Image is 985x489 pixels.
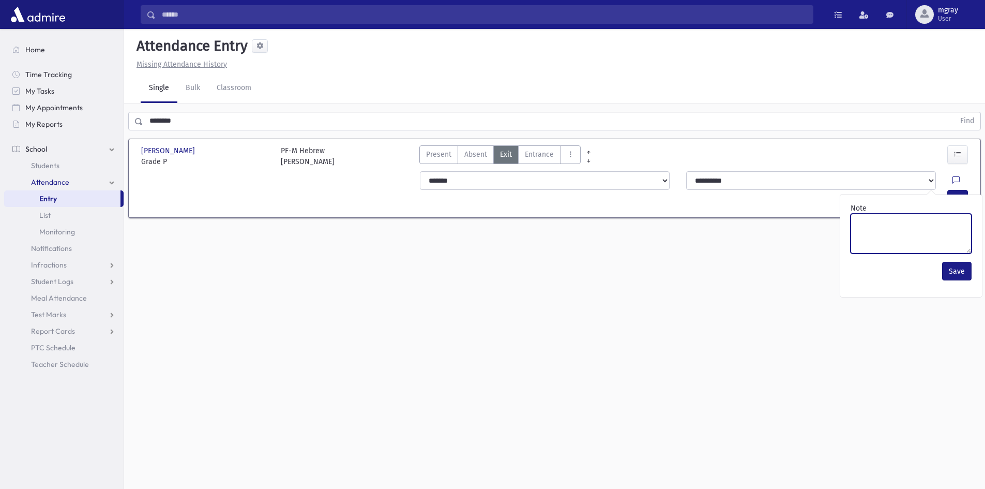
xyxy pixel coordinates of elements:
[4,306,124,323] a: Test Marks
[25,120,63,129] span: My Reports
[4,207,124,224] a: List
[4,224,124,240] a: Monitoring
[132,60,227,69] a: Missing Attendance History
[31,360,89,369] span: Teacher Schedule
[4,273,124,290] a: Student Logs
[419,145,581,167] div: AttTypes
[4,157,124,174] a: Students
[39,227,75,236] span: Monitoring
[141,74,177,103] a: Single
[141,145,197,156] span: [PERSON_NAME]
[156,5,813,24] input: Search
[39,211,51,220] span: List
[4,339,124,356] a: PTC Schedule
[4,257,124,273] a: Infractions
[4,174,124,190] a: Attendance
[4,116,124,132] a: My Reports
[31,244,72,253] span: Notifications
[281,145,335,167] div: PF-M Hebrew [PERSON_NAME]
[25,103,83,112] span: My Appointments
[208,74,260,103] a: Classroom
[500,149,512,160] span: Exit
[4,141,124,157] a: School
[137,60,227,69] u: Missing Attendance History
[132,37,248,55] h5: Attendance Entry
[4,240,124,257] a: Notifications
[942,262,972,280] button: Save
[4,99,124,116] a: My Appointments
[525,149,554,160] span: Entrance
[31,277,73,286] span: Student Logs
[4,290,124,306] a: Meal Attendance
[851,203,867,214] label: Note
[938,6,958,14] span: mgray
[31,177,69,187] span: Attendance
[39,194,57,203] span: Entry
[25,45,45,54] span: Home
[25,70,72,79] span: Time Tracking
[8,4,68,25] img: AdmirePro
[25,144,47,154] span: School
[426,149,451,160] span: Present
[31,343,75,352] span: PTC Schedule
[31,327,75,336] span: Report Cards
[31,161,59,170] span: Students
[938,14,958,23] span: User
[31,293,87,303] span: Meal Attendance
[141,156,270,167] span: Grade P
[464,149,487,160] span: Absent
[4,83,124,99] a: My Tasks
[31,260,67,270] span: Infractions
[177,74,208,103] a: Bulk
[4,356,124,373] a: Teacher Schedule
[4,66,124,83] a: Time Tracking
[25,86,54,96] span: My Tasks
[954,112,980,130] button: Find
[4,323,124,339] a: Report Cards
[4,41,124,58] a: Home
[4,190,120,207] a: Entry
[31,310,66,319] span: Test Marks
